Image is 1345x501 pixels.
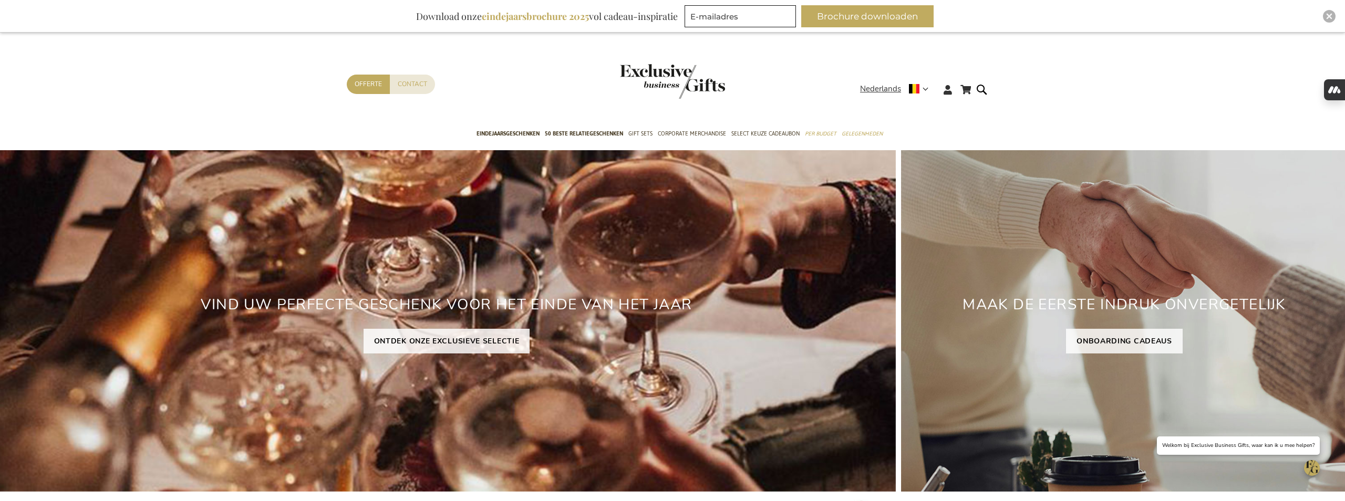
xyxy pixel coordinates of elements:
[860,83,901,95] span: Nederlands
[620,64,725,99] img: Exclusive Business gifts logo
[842,128,883,139] span: Gelegenheden
[860,83,935,95] div: Nederlands
[628,128,653,139] span: Gift Sets
[482,10,589,23] b: eindejaarsbrochure 2025
[477,128,540,139] span: Eindejaarsgeschenken
[620,64,672,99] a: store logo
[1323,10,1336,23] div: Close
[390,75,435,94] a: Contact
[1066,329,1183,353] a: ONBOARDING CADEAUS
[685,5,796,27] input: E-mailadres
[685,5,799,30] form: marketing offers and promotions
[658,128,726,139] span: Corporate Merchandise
[364,329,530,353] a: ONTDEK ONZE EXCLUSIEVE SELECTIE
[731,128,800,139] span: Select Keuze Cadeaubon
[1326,13,1332,19] img: Close
[411,5,682,27] div: Download onze vol cadeau-inspiratie
[347,75,390,94] a: Offerte
[805,128,836,139] span: Per Budget
[545,128,623,139] span: 50 beste relatiegeschenken
[801,5,934,27] button: Brochure downloaden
